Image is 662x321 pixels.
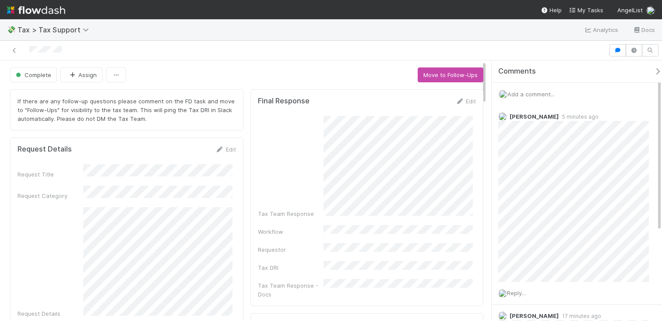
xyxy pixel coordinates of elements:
img: avatar_a8b9208c-77c1-4b07-b461-d8bc701f972e.png [498,289,507,298]
span: 💸 [7,26,16,33]
span: 5 minutes ago [559,113,599,120]
div: Help [541,6,562,14]
span: AngelList [617,7,643,14]
div: Requestor [258,245,324,254]
span: [PERSON_NAME] [510,312,559,319]
img: avatar_66854b90-094e-431f-b713-6ac88429a2b8.png [498,112,507,121]
span: Reply... [507,289,526,296]
div: Request Details [18,309,83,318]
span: [PERSON_NAME] [510,113,559,120]
div: Tax DRI [258,263,324,272]
a: Edit [215,146,236,153]
span: Add a comment... [507,91,555,98]
img: avatar_a8b9208c-77c1-4b07-b461-d8bc701f972e.png [498,311,507,320]
a: Docs [633,25,655,35]
button: Assign [60,67,102,82]
span: Tax > Tax Support [18,25,93,34]
a: Edit [455,98,476,105]
button: Move to Follow-Ups [418,67,483,82]
h5: Request Details [18,145,72,154]
h5: Final Response [258,97,310,106]
div: Workflow [258,227,324,236]
div: Request Title [18,170,83,179]
span: Comments [498,67,536,76]
span: If there are any follow-up questions please comment on the FD task and move to "Follow-Ups" for v... [18,98,236,122]
span: Complete [14,71,51,78]
span: 17 minutes ago [559,313,601,319]
img: avatar_a8b9208c-77c1-4b07-b461-d8bc701f972e.png [499,90,507,99]
img: avatar_a8b9208c-77c1-4b07-b461-d8bc701f972e.png [646,6,655,15]
span: My Tasks [569,7,603,14]
a: My Tasks [569,6,603,14]
a: Analytics [584,25,619,35]
button: Complete [10,67,57,82]
div: Tax Team Response [258,209,324,218]
div: Request Category [18,191,83,200]
img: logo-inverted-e16ddd16eac7371096b0.svg [7,3,65,18]
div: Tax Team Response - Docs [258,281,324,299]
